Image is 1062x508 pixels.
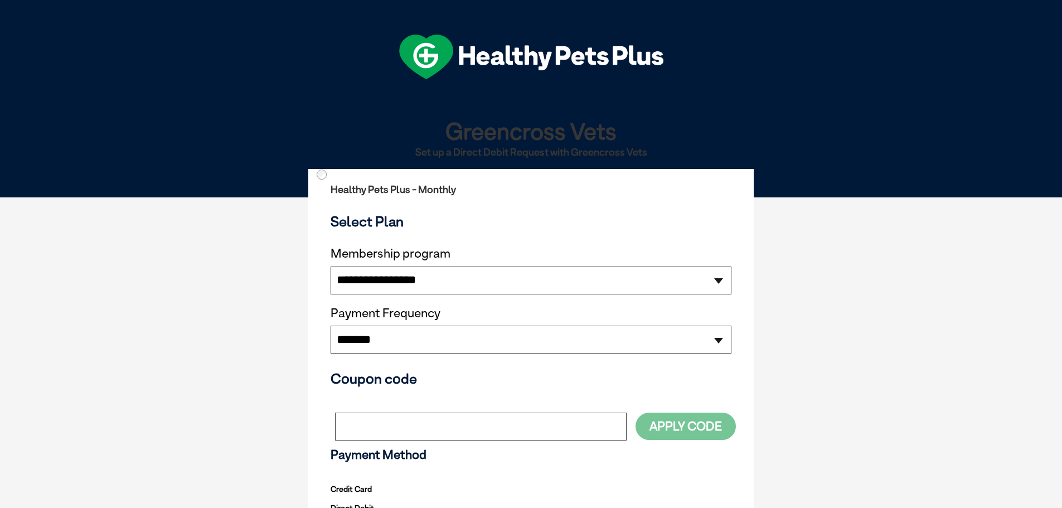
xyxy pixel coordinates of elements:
[331,482,372,496] label: Credit Card
[313,118,749,143] h1: Greencross Vets
[331,370,731,387] h3: Coupon code
[399,35,663,79] img: hpp-logo-landscape-green-white.png
[331,246,731,261] label: Membership program
[331,448,731,462] h3: Payment Method
[331,213,731,230] h3: Select Plan
[636,413,736,440] button: Apply Code
[313,147,749,158] h2: Set up a Direct Debit Request with Greencross Vets
[331,184,731,195] h2: Healthy Pets Plus - Monthly
[317,170,327,180] input: Direct Debit
[331,306,440,321] label: Payment Frequency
